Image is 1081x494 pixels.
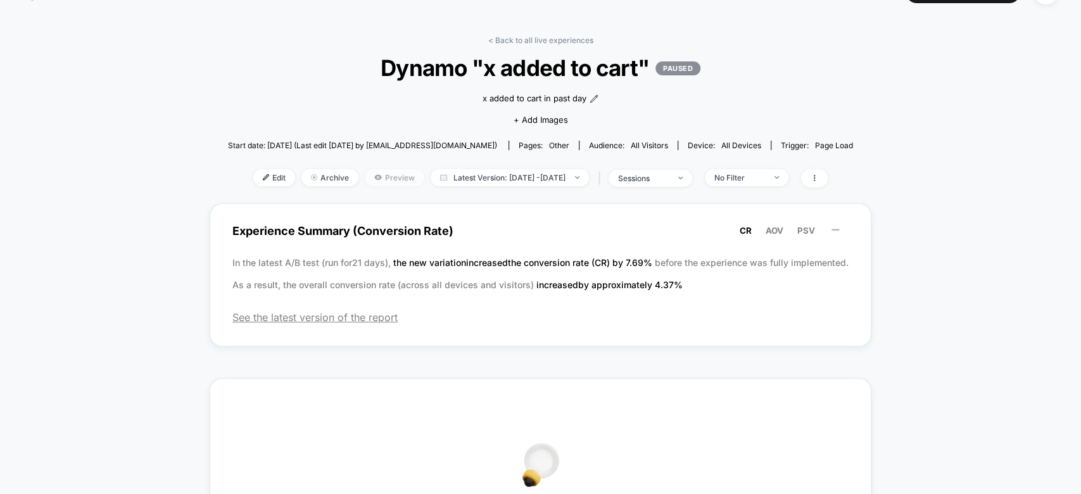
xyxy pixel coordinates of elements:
[678,177,683,179] img: end
[774,176,779,179] img: end
[797,225,815,236] span: PSV
[232,217,849,245] span: Experience Summary (Conversion Rate)
[793,225,819,236] button: PSV
[781,141,853,150] div: Trigger:
[440,174,447,180] img: calendar
[740,225,752,236] span: CR
[232,311,849,324] span: See the latest version of the report
[228,141,497,150] span: Start date: [DATE] (Last edit [DATE] by [EMAIL_ADDRESS][DOMAIN_NAME])
[762,225,787,236] button: AOV
[736,225,755,236] button: CR
[263,174,269,180] img: edit
[655,61,700,75] p: PAUSED
[678,141,771,150] span: Device:
[488,35,593,45] a: < Back to all live experiences
[365,169,424,186] span: Preview
[618,174,669,183] div: sessions
[393,257,655,268] span: the new variation increased the conversion rate (CR) by 7.69 %
[631,141,668,150] span: All Visitors
[536,279,683,290] span: increased by approximately 4.37 %
[311,174,317,180] img: end
[232,251,849,296] p: In the latest A/B test (run for 21 days), before the experience was fully implemented. As a resul...
[522,443,559,487] img: no_data
[549,141,569,150] span: other
[595,169,609,187] span: |
[431,169,589,186] span: Latest Version: [DATE] - [DATE]
[575,176,579,179] img: end
[714,173,765,182] div: No Filter
[301,169,358,186] span: Archive
[483,92,586,105] span: x added to cart in past day
[589,141,668,150] div: Audience:
[815,141,853,150] span: Page Load
[721,141,761,150] span: all devices
[766,225,783,236] span: AOV
[260,54,822,81] span: Dynamo "x added to cart"
[253,169,295,186] span: Edit
[513,115,567,125] span: + Add Images
[519,141,569,150] div: Pages:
